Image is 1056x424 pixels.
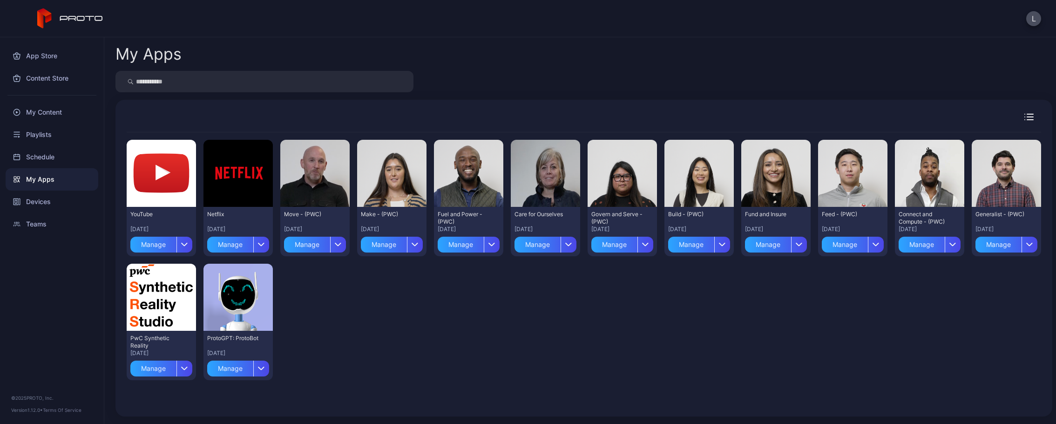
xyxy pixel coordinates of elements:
[438,226,500,233] div: [DATE]
[975,226,1037,233] div: [DATE]
[284,211,335,218] div: Move - (PWC)
[130,211,182,218] div: YouTube
[822,226,884,233] div: [DATE]
[361,226,423,233] div: [DATE]
[591,233,653,253] button: Manage
[438,233,500,253] button: Manage
[130,361,176,376] div: Manage
[130,357,192,376] button: Manage
[207,349,269,357] div: [DATE]
[668,237,714,253] div: Manage
[6,123,98,146] a: Playlists
[822,237,868,253] div: Manage
[207,233,269,253] button: Manage
[130,233,192,253] button: Manage
[745,237,791,253] div: Manage
[438,211,489,226] div: Fuel and Power - (PWC)
[745,233,807,253] button: Manage
[745,211,796,218] div: Fund and Insure
[899,233,961,253] button: Manage
[207,335,258,342] div: ProtoGPT: ProtoBot
[514,226,576,233] div: [DATE]
[11,407,43,413] span: Version 1.12.0 •
[361,233,423,253] button: Manage
[284,226,346,233] div: [DATE]
[975,237,1022,253] div: Manage
[361,237,407,253] div: Manage
[438,237,484,253] div: Manage
[668,233,730,253] button: Manage
[115,46,182,62] div: My Apps
[591,226,653,233] div: [DATE]
[6,45,98,67] a: App Store
[975,211,1027,218] div: Generalist - (PWC)
[899,226,961,233] div: [DATE]
[899,211,950,226] div: Connect and Compute - (PWC)
[514,211,566,218] div: Care for Ourselves
[899,237,945,253] div: Manage
[284,233,346,253] button: Manage
[6,67,98,89] a: Content Store
[361,211,412,218] div: Make - (PWC)
[514,237,561,253] div: Manage
[6,168,98,191] a: My Apps
[745,226,807,233] div: [DATE]
[822,233,884,253] button: Manage
[130,226,192,233] div: [DATE]
[130,237,176,253] div: Manage
[6,191,98,213] a: Devices
[668,226,730,233] div: [DATE]
[6,146,98,168] a: Schedule
[11,394,93,402] div: © 2025 PROTO, Inc.
[207,361,253,376] div: Manage
[975,233,1037,253] button: Manage
[591,211,643,226] div: Govern and Serve - (PWC)
[207,357,269,376] button: Manage
[1026,11,1041,26] button: L
[207,237,253,253] div: Manage
[591,237,637,253] div: Manage
[6,101,98,123] a: My Content
[514,233,576,253] button: Manage
[284,237,330,253] div: Manage
[6,213,98,235] a: Teams
[130,335,182,349] div: PwC Synthetic Reality
[668,211,719,218] div: Build - (PWC)
[130,349,192,357] div: [DATE]
[43,407,81,413] a: Terms Of Service
[822,211,873,218] div: Feed - (PWC)
[207,211,258,218] div: Netflix
[207,226,269,233] div: [DATE]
